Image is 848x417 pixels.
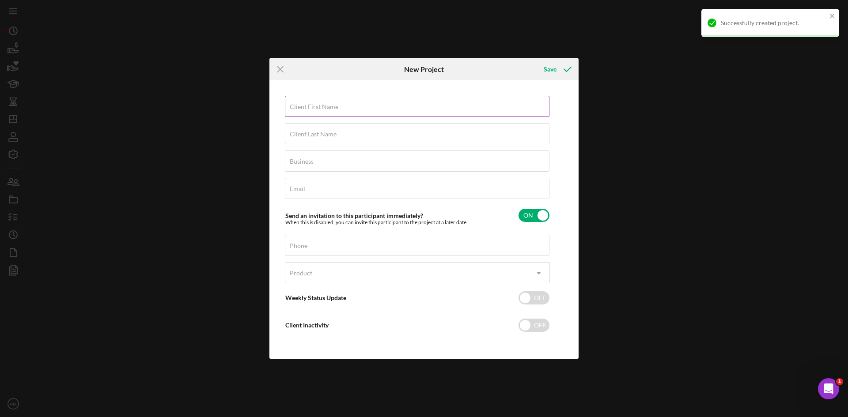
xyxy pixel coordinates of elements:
label: Business [290,158,314,165]
div: Product [290,270,312,277]
h6: New Project [404,65,444,73]
label: Weekly Status Update [285,294,346,301]
iframe: Intercom live chat [818,378,839,399]
label: Client Last Name [290,131,337,138]
label: Client Inactivity [285,321,329,329]
label: Email [290,185,305,192]
div: Save [544,60,556,78]
label: Phone [290,242,307,249]
label: Send an invitation to this participant immediately? [285,212,423,219]
button: Save [535,60,579,78]
div: When this is disabled, you can invite this participant to the project at a later date. [285,219,468,225]
span: 1 [836,378,843,385]
div: Successfully created project. [721,19,827,26]
button: close [829,12,836,21]
label: Client First Name [290,103,338,110]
